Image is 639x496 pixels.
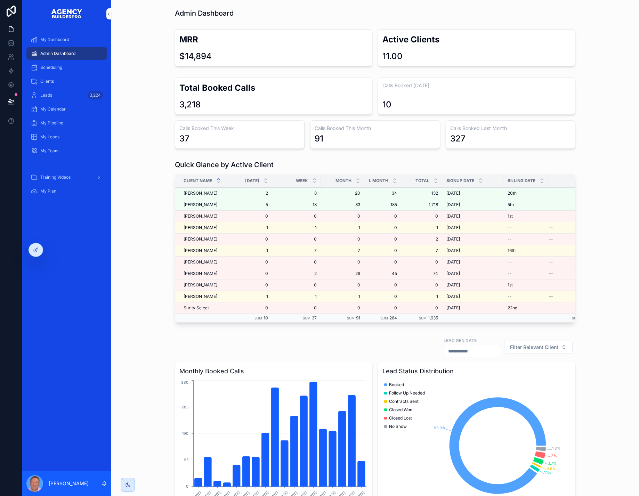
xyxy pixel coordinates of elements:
div: 327 [450,133,466,144]
span: 0 [276,236,317,242]
span: 22nd [508,305,517,311]
a: [DATE] [446,202,499,208]
a: My Team [26,145,107,157]
span: Clients [40,79,54,84]
span: -- [508,271,512,276]
a: 0 [276,305,317,311]
span: $2,000 [549,213,593,219]
a: 2 [245,190,268,196]
span: [PERSON_NAME] [184,248,217,253]
tspan: 1.3% [552,446,560,451]
tspan: 190 [182,431,188,436]
a: $2,500 [549,248,593,253]
div: $14,894 [179,51,212,62]
span: 1,935 [428,315,438,320]
span: Month [335,178,351,184]
span: 0 [325,259,360,265]
a: 0 [405,213,438,219]
h3: Calls Booked This Week [179,125,300,132]
a: [DATE] [446,282,499,288]
a: 0 [369,282,397,288]
tspan: 285 [181,405,188,409]
p: [PERSON_NAME] [49,480,89,487]
a: Clients [26,75,107,88]
span: [DATE] [245,178,259,184]
span: 10 [264,315,268,320]
span: 91 [356,315,360,320]
span: Client Name [184,178,212,184]
a: 0 [369,248,397,253]
span: -- [549,225,553,230]
small: Sum [254,316,262,320]
a: $1,847 [549,305,593,311]
span: 0 [276,213,317,219]
span: 37 [312,315,317,320]
span: 1 [276,294,317,299]
a: 1 [245,225,268,230]
span: Billing Date [508,178,535,184]
a: [PERSON_NAME] [184,282,237,288]
div: 11.00 [382,51,403,62]
span: 5th [508,202,514,208]
h3: Lead Status Distribution [382,366,571,376]
a: 20th [508,190,545,196]
a: $3,300 [549,202,593,208]
span: -- [508,225,512,230]
a: 0 [245,213,268,219]
div: 91 [315,133,323,144]
tspan: 0 [186,484,188,489]
span: Closed Lost [389,415,412,421]
span: 29 [325,271,360,276]
tspan: 93.3% [434,426,446,430]
a: 0 [325,236,360,242]
a: Surity Select [184,305,237,311]
a: [DATE] [446,259,499,265]
a: 1,718 [405,202,438,208]
span: [PERSON_NAME] [184,225,217,230]
a: [PERSON_NAME] [184,225,237,230]
a: My Dashboard [26,33,107,46]
a: 2 [405,236,438,242]
span: Closed Won [389,407,412,413]
span: 1st [508,213,513,219]
a: [PERSON_NAME] [184,202,237,208]
span: [PERSON_NAME] [184,282,217,288]
a: 0 [369,305,397,311]
a: 0 [325,305,360,311]
span: [PERSON_NAME] [184,213,217,219]
a: 0 [245,271,268,276]
a: 1 [245,294,268,299]
a: 7 [276,248,317,253]
tspan: 95 [184,458,188,462]
span: -- [549,259,553,265]
span: Filter Relevant Client [510,344,558,351]
a: 22nd [508,305,545,311]
a: -- [508,294,545,299]
span: -- [549,294,553,299]
span: My Calendar [40,106,66,112]
span: Contracts Sent [389,399,419,404]
span: [DATE] [446,213,460,219]
div: 3,224 [88,91,103,99]
a: 34 [369,190,397,196]
h3: Calls Booked Last Month [450,125,571,132]
a: -- [549,259,593,265]
a: 0 [276,282,317,288]
a: Scheduling [26,61,107,74]
a: 0 [245,282,268,288]
a: 0 [369,259,397,265]
a: 1st [508,282,545,288]
a: 0 [369,294,397,299]
span: 2 [276,271,317,276]
span: 0 [369,236,397,242]
span: [DATE] [446,248,460,253]
span: My Team [40,148,59,154]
